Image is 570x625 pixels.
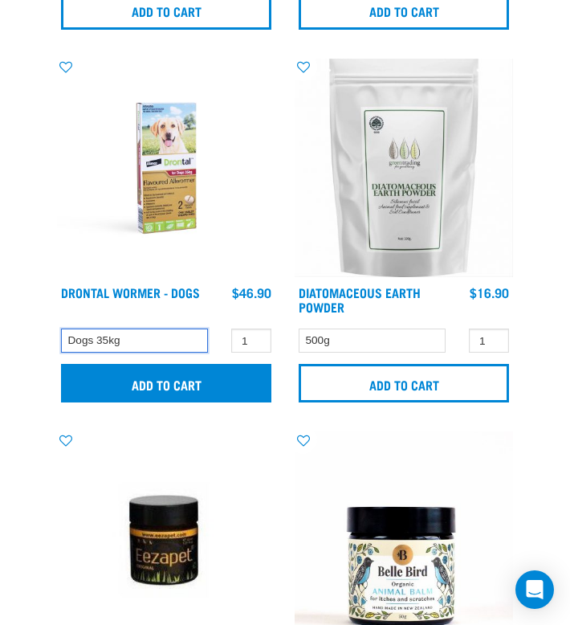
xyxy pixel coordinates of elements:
[515,570,554,609] div: Open Intercom Messenger
[61,364,271,402] input: Add to cart
[469,329,509,353] input: 1
[232,285,271,300] div: $46.90
[299,288,421,310] a: Diatomaceous Earth Powder
[295,59,513,277] img: Diatomaceous earth
[299,364,509,402] input: Add to cart
[57,59,275,277] img: RE Product Shoot 2023 Nov8661
[231,329,271,353] input: 1
[61,288,200,296] a: Drontal Wormer - Dogs
[470,285,509,300] div: $16.90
